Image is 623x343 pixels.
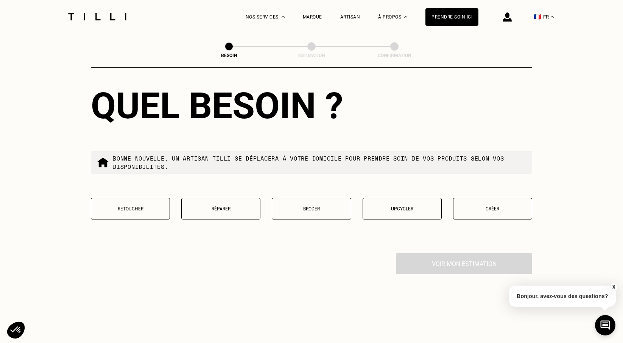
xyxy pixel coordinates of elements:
button: Retoucher [91,198,170,219]
div: Besoin [191,53,267,58]
a: Artisan [340,14,360,20]
img: Logo du service de couturière Tilli [65,13,129,20]
button: Broder [272,198,351,219]
p: Retoucher [95,206,166,212]
a: Prendre soin ici [425,8,478,26]
p: Bonjour, avez-vous des questions? [509,286,616,307]
img: commande à domicile [97,156,109,168]
div: Confirmation [357,53,432,58]
p: Créer [457,206,528,212]
p: Broder [276,206,347,212]
button: Réparer [181,198,260,219]
div: Estimation [274,53,349,58]
p: Réparer [185,206,256,212]
p: Upcycler [367,206,438,212]
span: 🇫🇷 [534,13,541,20]
img: icône connexion [503,12,512,22]
button: X [610,283,617,291]
img: Menu déroulant [282,16,285,18]
div: Quel besoin ? [91,85,532,127]
a: Marque [303,14,322,20]
p: Bonne nouvelle, un artisan tilli se déplacera à votre domicile pour prendre soin de vos produits ... [113,154,526,171]
img: menu déroulant [551,16,554,18]
button: Upcycler [363,198,442,219]
button: Créer [453,198,532,219]
img: Menu déroulant à propos [404,16,407,18]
